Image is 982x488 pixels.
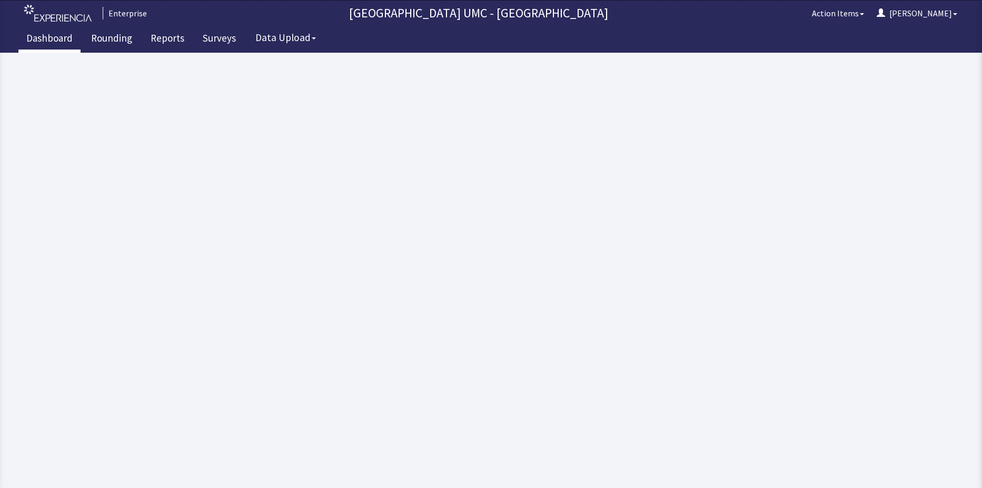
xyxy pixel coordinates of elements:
[195,26,244,53] a: Surveys
[83,26,140,53] a: Rounding
[870,3,964,24] button: [PERSON_NAME]
[249,28,322,47] button: Data Upload
[806,3,870,24] button: Action Items
[143,26,192,53] a: Reports
[24,5,92,22] img: experiencia_logo.png
[151,5,806,22] p: [GEOGRAPHIC_DATA] UMC - [GEOGRAPHIC_DATA]
[103,7,147,19] div: Enterprise
[18,26,81,53] a: Dashboard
